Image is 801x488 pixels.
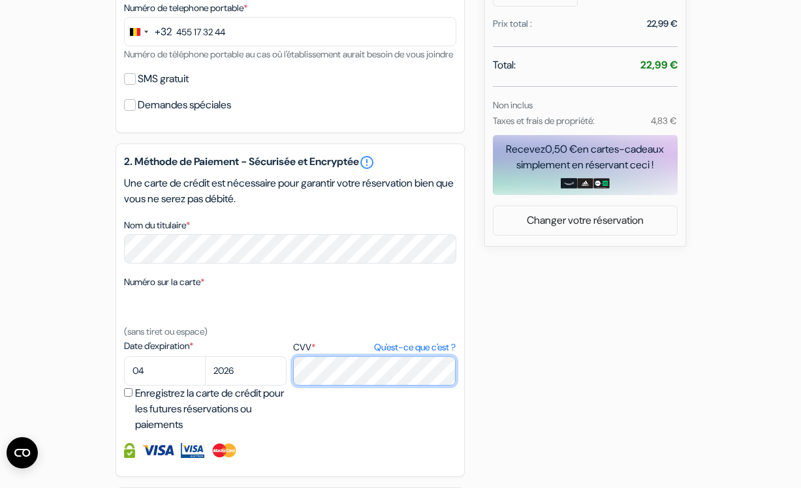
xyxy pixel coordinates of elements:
[211,443,238,458] img: Master Card
[359,155,375,170] a: error_outline
[125,18,172,46] button: Change country, selected Belgium (+32)
[493,99,533,111] small: Non inclus
[647,17,678,31] div: 22,99 €
[124,275,204,289] label: Numéro sur la carte
[124,175,456,207] p: Une carte de crédit est nécessaire pour garantir votre réservation bien que vous ne serez pas déb...
[155,24,172,40] div: +32
[138,70,189,88] label: SMS gratuit
[124,17,456,46] input: 470 12 34 56
[124,48,453,60] small: Numéro de téléphone portable au cas où l'établissement aurait besoin de vous joindre
[593,178,610,189] img: uber-uber-eats-card.png
[577,178,593,189] img: adidas-card.png
[124,155,456,170] h5: 2. Méthode de Paiement - Sécurisée et Encryptée
[493,17,532,31] div: Prix total :
[181,443,204,458] img: Visa Electron
[293,341,456,354] label: CVV
[545,142,577,156] span: 0,50 €
[124,339,287,353] label: Date d'expiration
[142,443,174,458] img: Visa
[493,142,678,173] div: Recevez en cartes-cadeaux simplement en réservant ceci !
[124,443,135,458] img: Information de carte de crédit entièrement encryptée et sécurisée
[493,57,516,73] span: Total:
[138,96,231,114] label: Demandes spéciales
[124,219,190,232] label: Nom du titulaire
[493,115,595,127] small: Taxes et frais de propriété:
[124,326,208,337] small: (sans tiret ou espace)
[135,386,291,433] label: Enregistrez la carte de crédit pour les futures réservations ou paiements
[7,437,38,468] button: Ouvrir le widget CMP
[561,178,577,189] img: amazon-card-no-text.png
[640,58,678,72] strong: 22,99 €
[124,1,247,15] label: Numéro de telephone portable
[651,115,677,127] small: 4,83 €
[494,208,677,233] a: Changer votre réservation
[374,341,456,354] a: Qu'est-ce que c'est ?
